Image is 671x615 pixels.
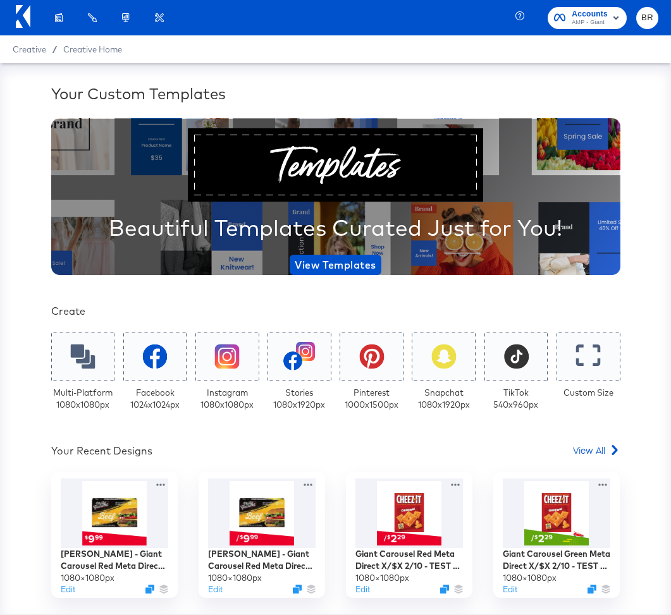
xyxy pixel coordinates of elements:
[636,7,658,29] button: BR
[145,585,154,594] svg: Duplicate
[355,583,370,595] button: Edit
[572,8,608,21] span: Accounts
[641,11,653,25] span: BR
[503,583,517,595] button: Edit
[273,387,325,410] div: Stories 1080 x 1920 px
[493,472,620,598] div: Giant Carousel Green Meta Direct X/$X 2/10 - TEST X/X1080×1080pxEditDuplicate
[503,548,610,571] div: Giant Carousel Green Meta Direct X/$X 2/10 - TEST X/X
[346,472,472,598] div: Giant Carousel Red Meta Direct X/$X 2/10 - TEST X/X1080×1080pxEditDuplicate
[13,44,46,54] span: Creative
[355,572,409,584] div: 1080 × 1080 px
[208,548,316,571] div: [PERSON_NAME] - Giant Carousel Red Meta Direct X/$X 2/10 - TEST X/X
[418,387,470,410] div: Snapchat 1080 x 1920 px
[503,572,557,584] div: 1080 × 1080 px
[61,548,168,571] div: [PERSON_NAME] - Giant Carousel Red Meta Direct Reg Price 2/10 - TEST BASE
[573,444,620,462] a: View All
[548,7,627,29] button: AccountsAMP - Giant
[345,387,398,410] div: Pinterest 1000 x 1500 px
[573,444,605,456] span: View All
[51,444,152,458] div: Your Recent Designs
[572,18,608,28] span: AMP - Giant
[293,585,302,594] svg: Duplicate
[61,572,114,584] div: 1080 × 1080 px
[440,585,449,594] svg: Duplicate
[51,83,620,104] div: Your Custom Templates
[200,387,254,410] div: Instagram 1080 x 1080 px
[130,387,180,410] div: Facebook 1024 x 1024 px
[588,585,596,594] svg: Duplicate
[355,548,463,571] div: Giant Carousel Red Meta Direct X/$X 2/10 - TEST X/X
[290,255,381,275] button: View Templates
[493,387,538,410] div: TikTok 540 x 960 px
[53,387,113,410] div: Multi-Platform 1080 x 1080 px
[199,472,325,598] div: [PERSON_NAME] - Giant Carousel Red Meta Direct X/$X 2/10 - TEST X/X1080×1080pxEditDuplicate
[109,212,562,243] div: Beautiful Templates Curated Just for You!
[208,572,262,584] div: 1080 × 1080 px
[61,583,75,595] button: Edit
[51,472,178,598] div: [PERSON_NAME] - Giant Carousel Red Meta Direct Reg Price 2/10 - TEST BASE1080×1080pxEditDuplicate
[208,583,223,595] button: Edit
[51,304,620,319] div: Create
[63,44,122,54] a: Creative Home
[46,44,63,54] span: /
[563,387,613,399] div: Custom Size
[295,256,376,274] span: View Templates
